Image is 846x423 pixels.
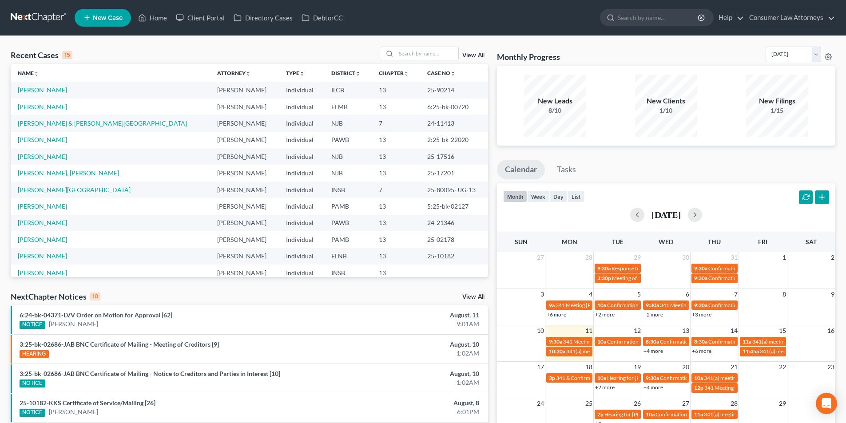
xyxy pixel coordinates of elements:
[527,190,549,202] button: week
[694,338,707,345] span: 8:30a
[692,311,711,318] a: +3 more
[643,348,663,354] a: +4 more
[730,362,739,372] span: 21
[694,411,703,418] span: 11a
[210,99,279,115] td: [PERSON_NAME]
[372,132,420,148] td: 13
[597,411,604,418] span: 2p
[229,10,297,26] a: Directory Cases
[782,289,787,300] span: 8
[20,321,45,329] div: NOTICE
[324,198,372,214] td: PAMB
[372,99,420,115] td: 13
[18,153,67,160] a: [PERSON_NAME]
[324,148,372,165] td: NJB
[584,362,593,372] span: 18
[746,106,808,115] div: 1/15
[597,302,606,308] span: 10a
[331,70,361,76] a: Districtunfold_more
[18,269,67,277] a: [PERSON_NAME]
[372,165,420,181] td: 13
[332,311,479,320] div: August, 11
[704,384,819,391] span: 341 Meeting [PERSON_NAME] [PERSON_NAME]
[778,362,787,372] span: 22
[18,103,67,111] a: [PERSON_NAME]
[830,289,835,300] span: 9
[324,182,372,198] td: INSB
[279,132,324,148] td: Individual
[246,71,251,76] i: unfold_more
[547,311,566,318] a: +6 more
[355,71,361,76] i: unfold_more
[694,384,703,391] span: 12p
[420,198,488,214] td: 5:25-bk-02127
[681,325,690,336] span: 13
[704,411,790,418] span: 341(a) meeting for [PERSON_NAME]
[20,311,172,319] a: 6:24-bk-04371-LVV Order on Motion for Approval [62]
[324,82,372,98] td: ILCB
[279,198,324,214] td: Individual
[503,190,527,202] button: month
[462,294,485,300] a: View All
[210,248,279,265] td: [PERSON_NAME]
[549,338,562,345] span: 9:30a
[704,375,790,381] span: 341(a) meeting for [PERSON_NAME]
[708,238,721,245] span: Thu
[279,231,324,248] td: Individual
[597,265,611,272] span: 9:30a
[279,82,324,98] td: Individual
[612,238,624,245] span: Tue
[497,160,545,179] a: Calendar
[18,86,67,94] a: [PERSON_NAME]
[612,265,720,272] span: Response to TST's Objection [PERSON_NAME]
[372,198,420,214] td: 13
[607,302,700,308] span: Confirmation hearing [PERSON_NAME]
[633,252,642,263] span: 29
[597,338,606,345] span: 10a
[210,115,279,131] td: [PERSON_NAME]
[324,215,372,231] td: PAWB
[210,82,279,98] td: [PERSON_NAME]
[566,348,652,355] span: 341(a) meeting for [PERSON_NAME]
[745,10,835,26] a: Consumer Law Attorneys
[279,99,324,115] td: Individual
[279,165,324,181] td: Individual
[210,132,279,148] td: [PERSON_NAME]
[62,51,72,59] div: 15
[420,132,488,148] td: 2:25-bk-22020
[646,338,659,345] span: 8:30a
[18,202,67,210] a: [PERSON_NAME]
[332,320,479,328] div: 9:01AM
[681,362,690,372] span: 20
[324,165,372,181] td: NJB
[646,411,655,418] span: 10a
[730,398,739,409] span: 28
[420,231,488,248] td: 25-02178
[692,348,711,354] a: +6 more
[332,340,479,349] div: August, 10
[497,51,560,62] h3: Monthly Progress
[210,231,279,248] td: [PERSON_NAME]
[210,198,279,214] td: [PERSON_NAME]
[549,348,565,355] span: 10:30a
[18,252,67,260] a: [PERSON_NAME]
[584,398,593,409] span: 25
[556,302,628,308] span: 341 Meeting [PERSON_NAME]
[708,275,802,281] span: Confirmation Hearing [PERSON_NAME]
[595,384,615,391] a: +2 more
[778,398,787,409] span: 29
[372,231,420,248] td: 13
[633,362,642,372] span: 19
[20,399,155,407] a: 25-10182-KKS Certificate of Service/Mailing [26]
[636,289,642,300] span: 5
[816,393,837,414] div: Open Intercom Messenger
[536,252,545,263] span: 27
[210,148,279,165] td: [PERSON_NAME]
[685,289,690,300] span: 6
[597,375,606,381] span: 10a
[681,398,690,409] span: 27
[299,71,305,76] i: unfold_more
[372,215,420,231] td: 13
[171,10,229,26] a: Client Portal
[659,238,673,245] span: Wed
